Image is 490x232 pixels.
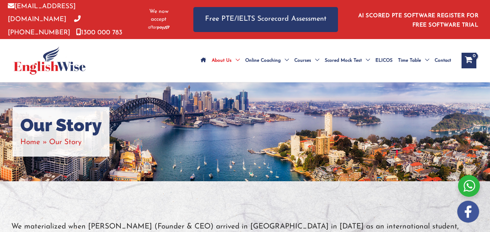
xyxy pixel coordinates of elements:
a: AI SCORED PTE SOFTWARE REGISTER FOR FREE SOFTWARE TRIAL [358,13,479,28]
a: Home [20,139,40,146]
a: [PHONE_NUMBER] [8,16,81,36]
a: Time TableMenu Toggle [395,47,432,74]
span: We now accept [144,8,174,23]
a: View Shopping Cart, empty [462,53,476,68]
nav: Breadcrumbs [20,136,102,149]
img: cropped-ew-logo [14,46,86,75]
a: About UsMenu Toggle [209,47,242,74]
img: Afterpay-Logo [148,25,170,30]
a: CoursesMenu Toggle [292,47,322,74]
a: Contact [432,47,454,74]
a: 1300 000 783 [76,29,122,36]
span: ELICOS [375,47,393,74]
span: Online Coaching [245,47,281,74]
span: Menu Toggle [311,47,319,74]
span: Menu Toggle [232,47,240,74]
span: Menu Toggle [362,47,370,74]
span: Scored Mock Test [325,47,362,74]
span: About Us [212,47,232,74]
span: Our Story [49,139,81,146]
nav: Site Navigation: Main Menu [198,47,454,74]
a: [EMAIL_ADDRESS][DOMAIN_NAME] [8,3,76,23]
span: Time Table [398,47,421,74]
a: Online CoachingMenu Toggle [242,47,292,74]
aside: Header Widget 1 [354,7,482,32]
a: ELICOS [373,47,395,74]
span: Menu Toggle [421,47,429,74]
span: Contact [435,47,451,74]
a: Free PTE/IELTS Scorecard Assessment [193,7,338,32]
img: white-facebook.png [457,201,479,223]
h1: Our Story [20,115,102,136]
span: Menu Toggle [281,47,289,74]
span: Courses [294,47,311,74]
a: Scored Mock TestMenu Toggle [322,47,373,74]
